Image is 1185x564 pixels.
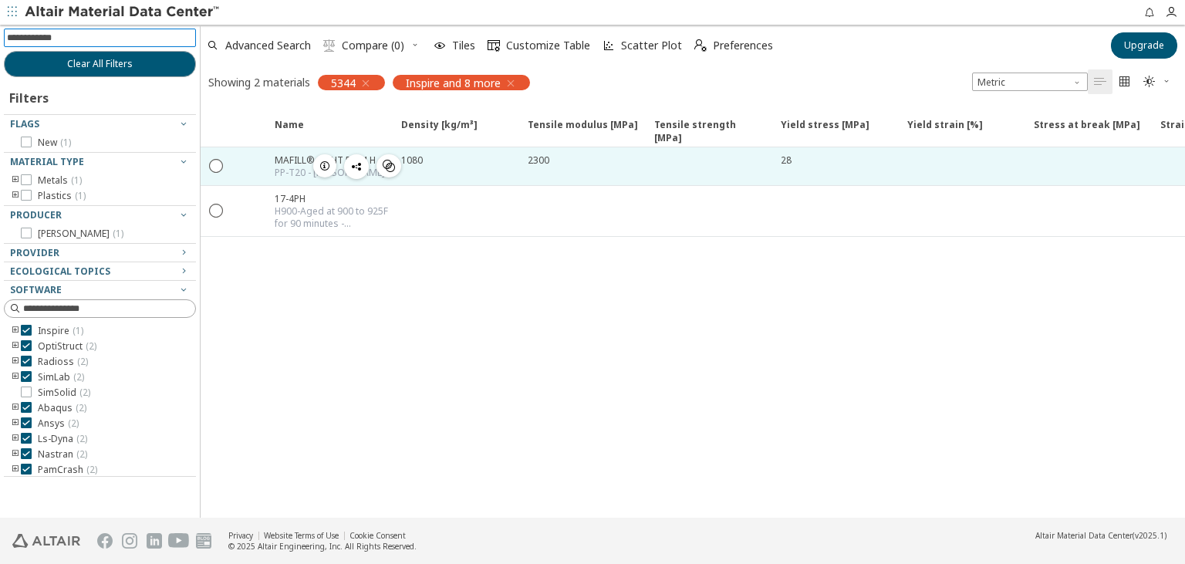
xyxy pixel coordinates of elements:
button: Material Type [4,153,196,171]
i: toogle group [10,325,21,337]
button: Clear All Filters [4,51,196,77]
span: ( 2 ) [76,447,87,461]
span: ( 1 ) [75,189,86,202]
i: toogle group [10,433,21,445]
i:  [488,39,500,52]
img: Altair Engineering [12,534,80,548]
img: Altair Material Data Center [25,5,221,20]
span: New [38,137,71,149]
button: Ecological Topics [4,262,196,281]
span: ( 2 ) [73,370,84,383]
div: MAFILL® CR HT 5344 H [275,154,385,167]
span: ( 1 ) [73,324,83,337]
span: Tensile strength [MPa] [654,118,765,146]
span: ( 2 ) [76,432,87,445]
span: Density [kg/m³] [401,118,478,146]
span: Tensile strength [MPa] [645,118,771,146]
button: Upgrade [1111,32,1177,59]
i: toogle group [10,417,21,430]
span: ( 1 ) [60,136,71,149]
button: Share [344,154,369,179]
span: SimSolid [38,387,90,399]
button: Tile View [1112,69,1137,94]
span: Stress at break [MPa] [1025,118,1151,146]
span: Metals [38,174,82,187]
button: Software [4,281,196,299]
span: Customize Table [506,40,590,51]
span: ( 1 ) [71,174,82,187]
span: Yield strain [%] [907,118,983,146]
span: Yield stress [MPa] [771,118,898,146]
span: [PERSON_NAME] [38,228,123,240]
span: Tensile modulus [MPa] [528,118,638,146]
span: Material Type [10,155,84,168]
i: toogle group [10,448,21,461]
span: Clear All Filters [67,58,133,70]
span: Stress at break [MPa] [1034,118,1140,146]
span: Nastran [38,448,87,461]
span: Name [275,118,304,146]
div: 17-4PH [275,192,392,205]
span: Metric [972,73,1088,91]
div: Unit System [972,73,1088,91]
span: Altair Material Data Center [1035,530,1133,541]
button: Producer [4,206,196,225]
span: ( 2 ) [77,355,88,368]
div: Filters [4,77,56,114]
span: Ansys [38,417,79,430]
span: Name [265,118,392,146]
span: Ecological Topics [10,265,110,278]
i: toogle group [10,371,21,383]
span: Provider [10,246,59,259]
span: ( 2 ) [68,417,79,430]
span: Plastics [38,190,86,202]
span: Expand [231,118,265,146]
i: toogle group [10,174,21,187]
i:  [1143,76,1156,88]
div: 1080 [401,154,423,167]
i:  [1119,76,1131,88]
span: ( 2 ) [79,386,90,399]
span: Yield strain [%] [898,118,1025,146]
span: Upgrade [1124,39,1164,52]
div: Showing 2 materials [208,75,310,89]
span: OptiStruct [38,340,96,353]
a: Privacy [228,530,253,541]
span: Software [10,283,62,296]
span: Inspire [38,325,83,337]
div: (v2025.1) [1035,530,1166,541]
i: toogle group [10,356,21,368]
div: 28 [781,154,792,167]
button: Flags [4,115,196,133]
i: toogle group [10,190,21,202]
span: Radioss [38,356,88,368]
span: Ls-Dyna [38,433,87,445]
span: SimLab [38,371,84,383]
i: toogle group [10,340,21,353]
i:  [383,160,395,172]
button: Table View [1088,69,1112,94]
div: H900-Aged at 900 to 925F for 90 minutes - Investment Casting [275,205,392,230]
span: ( 2 ) [86,339,96,353]
span: Compare (0) [342,40,404,51]
i:  [1094,76,1106,88]
button: Provider [4,244,196,262]
span: Tiles [452,40,475,51]
i: toogle group [10,402,21,414]
span: Tensile modulus [MPa] [518,118,645,146]
span: Flags [10,117,39,130]
i: toogle group [10,464,21,476]
span: 5344 [331,76,356,89]
span: ( 2 ) [76,401,86,414]
i:  [323,39,336,52]
div: 2300 [528,154,549,167]
div: © 2025 Altair Engineering, Inc. All Rights Reserved. [228,541,417,552]
span: Producer [10,208,62,221]
span: Advanced Search [225,40,311,51]
span: PamCrash [38,464,97,476]
span: ( 2 ) [86,463,97,476]
a: Website Terms of Use [264,530,339,541]
span: Preferences [713,40,773,51]
button: Theme [1137,69,1177,94]
span: Scatter Plot [621,40,682,51]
